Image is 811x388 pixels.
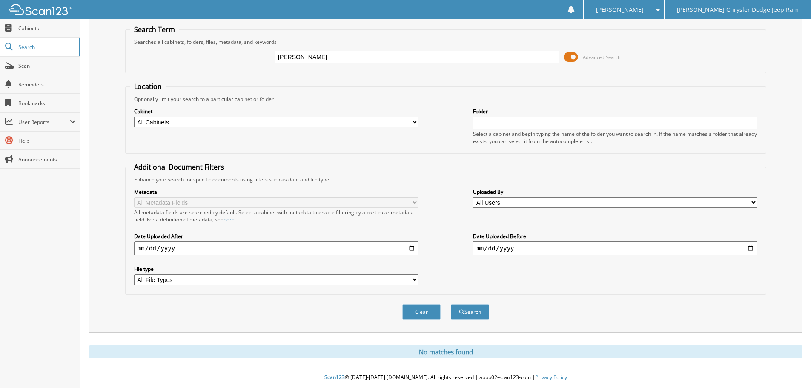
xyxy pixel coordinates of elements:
[134,233,418,240] label: Date Uploaded After
[473,233,757,240] label: Date Uploaded Before
[324,374,345,381] span: Scan123
[473,188,757,195] label: Uploaded By
[130,95,762,103] div: Optionally limit your search to a particular cabinet or folder
[18,118,70,126] span: User Reports
[473,130,757,145] div: Select a cabinet and begin typing the name of the folder you want to search in. If the name match...
[134,188,418,195] label: Metadata
[9,4,72,15] img: scan123-logo-white.svg
[18,62,76,69] span: Scan
[224,216,235,223] a: here
[18,100,76,107] span: Bookmarks
[596,7,644,12] span: [PERSON_NAME]
[134,265,418,273] label: File type
[583,54,621,60] span: Advanced Search
[535,374,567,381] a: Privacy Policy
[89,345,802,358] div: No matches found
[130,162,228,172] legend: Additional Document Filters
[18,137,76,144] span: Help
[130,176,762,183] div: Enhance your search for specific documents using filters such as date and file type.
[18,156,76,163] span: Announcements
[18,25,76,32] span: Cabinets
[402,304,441,320] button: Clear
[473,241,757,255] input: end
[18,81,76,88] span: Reminders
[451,304,489,320] button: Search
[80,367,811,388] div: © [DATE]-[DATE] [DOMAIN_NAME]. All rights reserved | appb02-scan123-com |
[130,82,166,91] legend: Location
[134,209,418,223] div: All metadata fields are searched by default. Select a cabinet with metadata to enable filtering b...
[130,25,179,34] legend: Search Term
[677,7,799,12] span: [PERSON_NAME] Chrysler Dodge Jeep Ram
[473,108,757,115] label: Folder
[134,108,418,115] label: Cabinet
[134,241,418,255] input: start
[18,43,75,51] span: Search
[130,38,762,46] div: Searches all cabinets, folders, files, metadata, and keywords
